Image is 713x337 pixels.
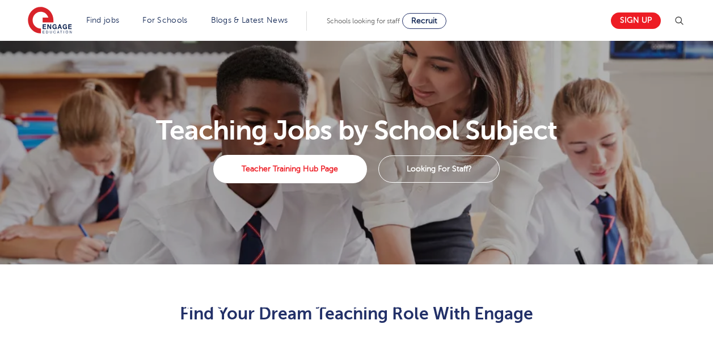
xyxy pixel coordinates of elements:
[211,16,288,24] a: Blogs & Latest News
[611,12,661,29] a: Sign up
[86,16,120,24] a: Find jobs
[142,16,187,24] a: For Schools
[402,13,446,29] a: Recruit
[411,16,437,25] span: Recruit
[28,7,72,35] img: Engage Education
[378,155,500,183] a: Looking For Staff?
[213,155,367,183] a: Teacher Training Hub Page
[327,17,400,25] span: Schools looking for staff
[21,117,692,144] h1: Teaching Jobs by School Subject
